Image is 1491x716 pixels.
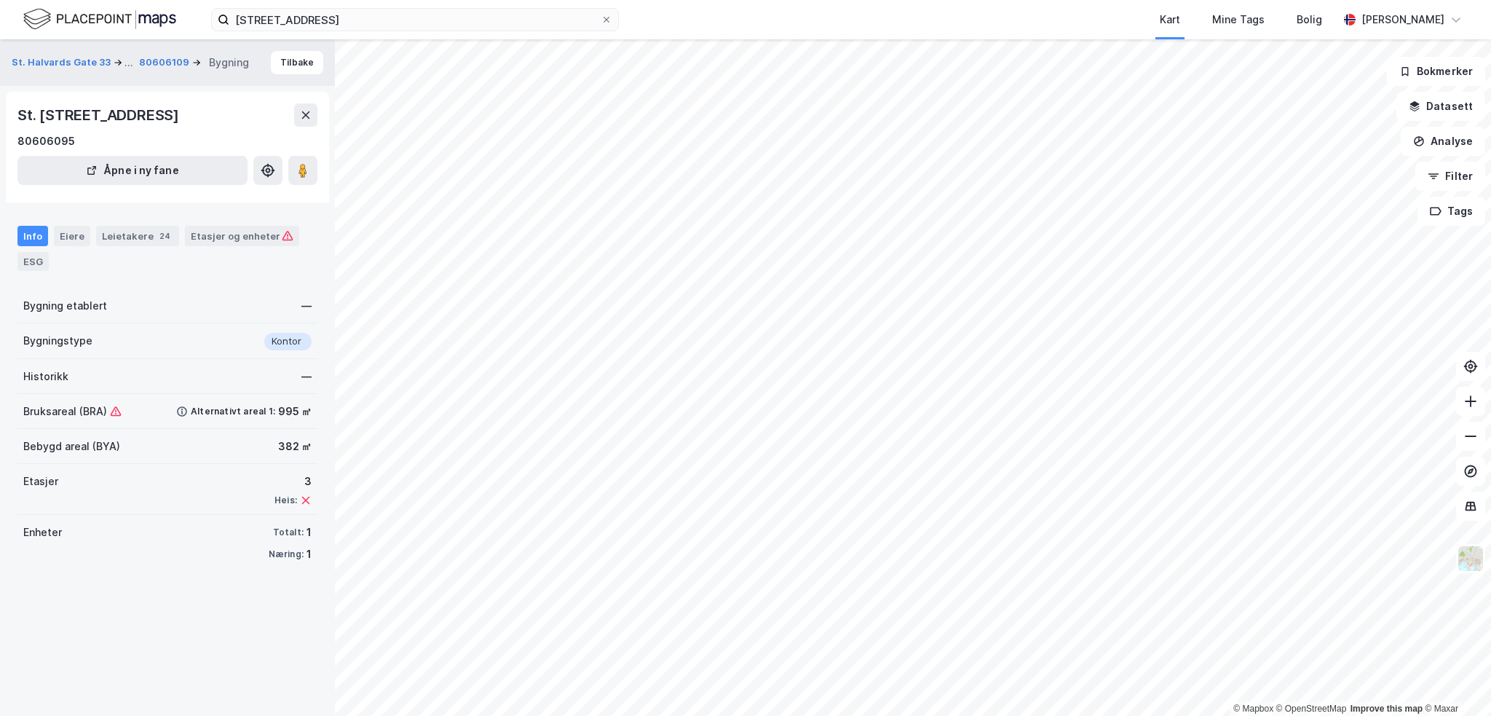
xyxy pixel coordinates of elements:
div: Heis: [274,495,297,506]
div: Leietakere [96,226,179,246]
img: logo.f888ab2527a4732fd821a326f86c7f29.svg [23,7,176,32]
a: OpenStreetMap [1276,704,1347,714]
div: Kontrollprogram for chat [1418,646,1491,716]
div: 1 [306,546,312,563]
div: 24 [157,229,173,243]
div: ESG [17,252,49,271]
iframe: Chat Widget [1418,646,1491,716]
button: Åpne i ny fane [17,156,248,185]
button: 80606109 [139,55,192,70]
div: — [301,297,312,315]
div: ... [124,54,133,71]
div: Eiere [54,226,90,246]
button: Filter [1415,162,1485,191]
div: 80606095 [17,133,75,150]
div: Bruksareal (BRA) [23,403,122,420]
div: St. [STREET_ADDRESS] [17,103,182,127]
div: Etasjer [23,473,58,490]
div: Bebygd areal (BYA) [23,438,120,455]
button: Datasett [1396,92,1485,121]
button: Bokmerker [1387,57,1485,86]
button: Analyse [1401,127,1485,156]
div: Enheter [23,524,62,541]
div: Næring: [269,548,304,560]
div: [PERSON_NAME] [1361,11,1444,28]
a: Mapbox [1233,704,1273,714]
div: Totalt: [273,527,304,538]
button: St. Halvards Gate 33 [12,54,114,71]
div: Bolig [1297,11,1322,28]
div: 995 ㎡ [278,403,312,420]
img: Z [1457,545,1484,573]
button: Tags [1417,197,1485,226]
div: Bygning [209,54,249,71]
div: 1 [306,524,312,541]
div: — [301,368,312,385]
div: Bygningstype [23,332,92,350]
div: Kart [1160,11,1180,28]
div: Alternativt areal 1: [191,406,275,417]
div: 382 ㎡ [278,438,312,455]
div: Mine Tags [1212,11,1265,28]
div: 3 [274,473,312,490]
div: Bygning etablert [23,297,107,315]
input: Søk på adresse, matrikkel, gårdeiere, leietakere eller personer [229,9,601,31]
div: Etasjer og enheter [191,229,293,243]
button: Tilbake [271,51,323,74]
div: Info [17,226,48,246]
a: Improve this map [1350,704,1423,714]
div: Historikk [23,368,68,385]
